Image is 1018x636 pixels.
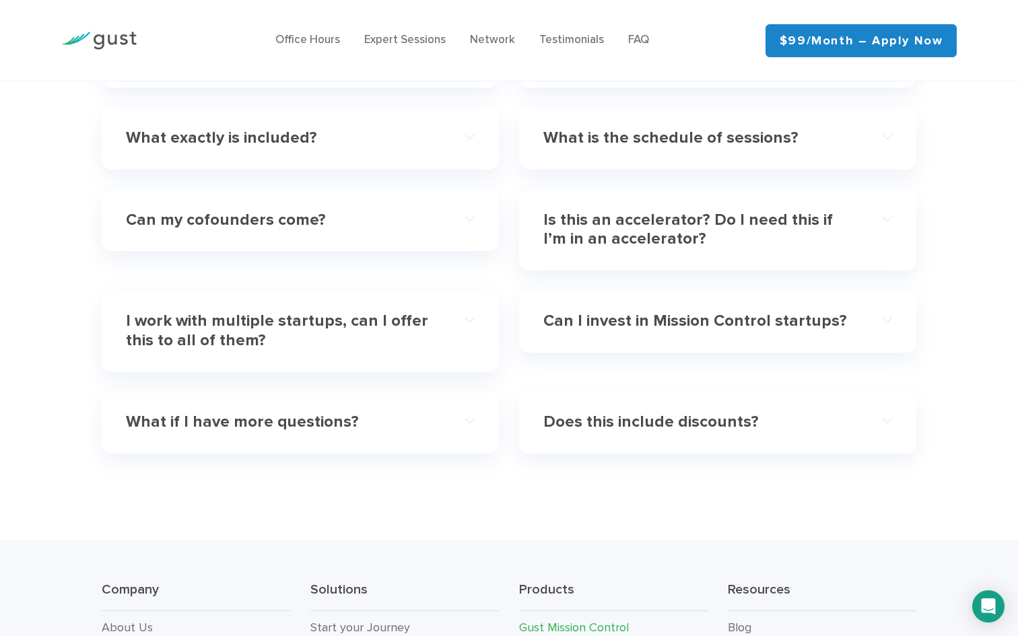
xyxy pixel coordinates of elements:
[543,413,857,432] h4: Does this include discounts?
[126,312,440,351] h4: I work with multiple startups, can I offer this to all of them?
[275,33,340,46] a: Office Hours
[539,33,604,46] a: Testimonials
[543,312,857,331] h4: Can I invest in Mission Control startups?
[126,129,440,148] h4: What exactly is included?
[364,33,446,46] a: Expert Sessions
[543,211,857,250] h4: Is this an accelerator? Do I need this if I’m in an accelerator?
[728,581,916,611] h3: Resources
[126,211,440,230] h4: Can my cofounders come?
[310,621,410,635] a: Start your Journey
[543,129,857,148] h4: What is the schedule of sessions?
[126,413,440,432] h4: What if I have more questions?
[519,581,708,611] h3: Products
[310,581,499,611] h3: Solutions
[470,33,515,46] a: Network
[102,621,153,635] a: About Us
[766,24,957,57] a: $99/month – Apply Now
[972,590,1005,623] div: Open Intercom Messenger
[728,621,751,635] a: Blog
[61,32,137,50] img: Gust Logo
[519,621,629,635] a: Gust Mission Control
[102,581,290,611] h3: Company
[628,33,649,46] a: FAQ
